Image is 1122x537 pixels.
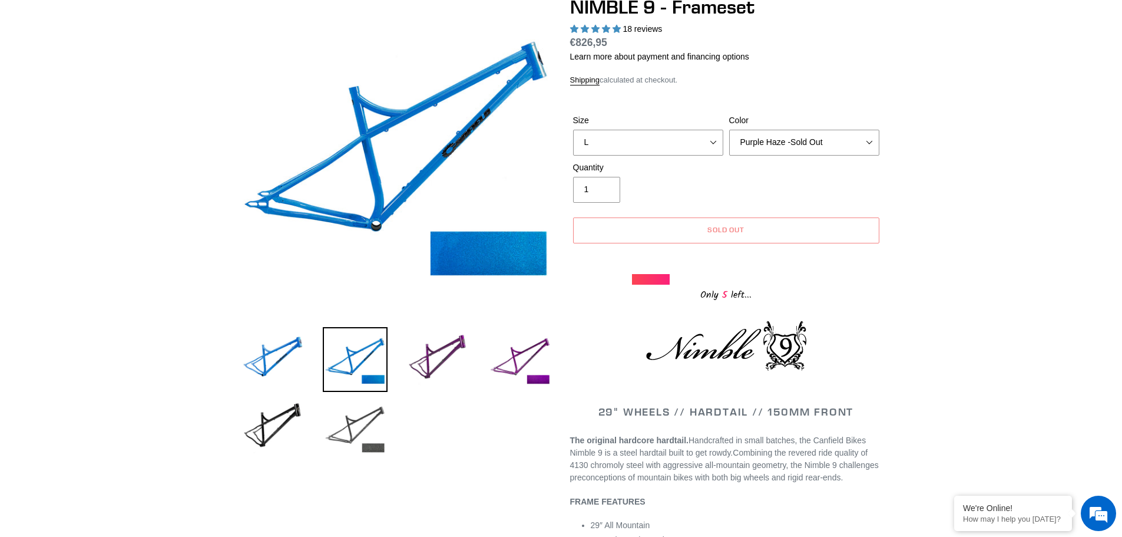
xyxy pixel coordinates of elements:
[570,436,689,445] strong: The original hardcore hardtail.
[570,497,646,506] b: FRAME FEATURES
[632,285,820,303] div: Only left...
[570,75,600,85] a: Shipping
[570,52,749,61] a: Learn more about payment and financing options
[405,327,470,392] img: Load image into Gallery viewer, NIMBLE 9 - Frameset
[240,327,305,392] img: Load image into Gallery viewer, NIMBLE 9 - Frameset
[79,66,216,81] div: Chat with us now
[573,114,723,127] label: Size
[623,24,662,34] span: 18 reviews
[573,218,879,243] button: Sold out
[570,24,623,34] span: 4.89 stars
[570,37,607,48] span: €826,95
[719,288,731,302] span: 5
[598,405,854,419] span: 29" WHEELS // HARDTAIL // 150MM FRONT
[68,149,163,268] span: We're online!
[570,436,866,457] span: Handcrafted in small batches, the Canfield Bikes Nimble 9 is a steel hardtail built to get rowdy.
[570,448,879,482] span: Combining the revered ride quality of 4130 chromoly steel with aggressive all-mountain geometry, ...
[570,74,882,86] div: calculated at checkout.
[707,225,745,234] span: Sold out
[13,65,31,83] div: Navigation go back
[38,59,67,88] img: d_696896380_company_1647369064580_696896380
[963,515,1063,523] p: How may I help you today?
[573,162,723,174] label: Quantity
[193,6,221,34] div: Minimize live chat window
[323,327,388,392] img: Load image into Gallery viewer, NIMBLE 9 - Frameset
[488,327,552,392] img: Load image into Gallery viewer, NIMBLE 9 - Frameset
[729,114,879,127] label: Color
[591,520,650,530] span: 29″ All Mountain
[6,322,224,363] textarea: Type your message and hit 'Enter'
[963,503,1063,513] div: We're Online!
[240,396,305,460] img: Load image into Gallery viewer, NIMBLE 9 - Frameset
[323,396,388,460] img: Load image into Gallery viewer, NIMBLE 9 - Frameset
